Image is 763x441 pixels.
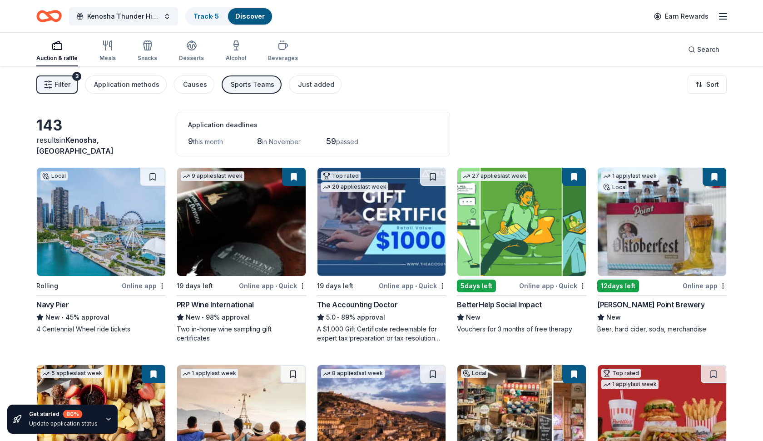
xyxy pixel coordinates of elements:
button: Sports Teams [222,75,282,94]
img: Image for Stevens Point Brewery [598,168,726,276]
div: 12 days left [597,280,639,292]
div: Top rated [321,171,361,180]
a: Image for BetterHelp Social Impact27 applieslast week5days leftOnline app•QuickBetterHelp Social ... [457,167,586,334]
div: Local [40,171,68,180]
a: Discover [235,12,265,20]
a: Home [36,5,62,27]
div: Desserts [179,55,204,62]
div: Beverages [268,55,298,62]
span: 8 [257,136,262,146]
button: Just added [289,75,342,94]
span: New [45,312,60,323]
button: Track· 5Discover [185,7,273,25]
div: Application deadlines [188,120,439,130]
div: Alcohol [226,55,246,62]
button: Meals [99,36,116,66]
div: Meals [99,55,116,62]
div: Online app [683,280,727,291]
div: 1 apply last week [601,380,659,389]
span: 9 [188,136,193,146]
span: • [275,282,277,290]
div: Online app Quick [239,280,306,291]
button: Application methods [85,75,167,94]
div: Rolling [36,281,58,291]
div: 8 applies last week [321,369,385,378]
div: PRP Wine International [177,299,254,310]
span: 59 [326,136,336,146]
img: Image for BetterHelp Social Impact [457,168,586,276]
div: 19 days left [317,281,353,291]
div: Vouchers for 3 months of free therapy [457,325,586,334]
div: Just added [298,79,334,90]
span: this month [193,138,223,145]
div: 89% approval [317,312,446,323]
div: Sports Teams [231,79,274,90]
a: Earn Rewards [649,8,714,25]
div: 80 % [63,410,82,418]
span: Search [697,44,719,55]
span: in [36,135,114,155]
div: 1 apply last week [601,171,659,181]
a: Image for PRP Wine International9 applieslast week19 days leftOnline app•QuickPRP Wine Internatio... [177,167,306,343]
span: Filter [54,79,70,90]
button: Search [681,40,727,59]
div: Local [461,369,488,378]
a: Image for The Accounting DoctorTop rated20 applieslast week19 days leftOnline app•QuickThe Accoun... [317,167,446,343]
div: 1 apply last week [181,369,238,378]
div: 45% approval [36,312,166,323]
div: Update application status [29,420,98,427]
button: Kenosha Thunder High School Hockey Team Fundraiser [69,7,178,25]
div: 3 [72,72,81,81]
a: Image for Stevens Point Brewery1 applylast weekLocal12days leftOnline app[PERSON_NAME] Point Brew... [597,167,727,334]
span: Sort [706,79,719,90]
button: Snacks [138,36,157,66]
span: in November [262,138,301,145]
div: 9 applies last week [181,171,244,181]
button: Auction & raffle [36,36,78,66]
div: Application methods [94,79,159,90]
span: Kenosha, [GEOGRAPHIC_DATA] [36,135,114,155]
button: Filter3 [36,75,78,94]
div: The Accounting Doctor [317,299,398,310]
div: 5 days left [457,280,496,292]
span: New [606,312,621,323]
div: Top rated [601,369,641,378]
div: 27 applies last week [461,171,528,181]
div: A $1,000 Gift Certificate redeemable for expert tax preparation or tax resolution services—recipi... [317,325,446,343]
img: Image for PRP Wine International [177,168,306,276]
div: Navy Pier [36,299,69,310]
img: Image for Navy Pier [37,168,165,276]
div: Get started [29,410,98,418]
div: results [36,135,166,156]
div: [PERSON_NAME] Point Brewery [597,299,704,310]
div: 98% approval [177,312,306,323]
span: passed [336,138,358,145]
button: Beverages [268,36,298,66]
button: Causes [174,75,214,94]
div: Causes [183,79,207,90]
div: 5 applies last week [40,369,104,378]
div: 19 days left [177,281,213,291]
span: • [415,282,417,290]
div: BetterHelp Social Impact [457,299,541,310]
div: Auction & raffle [36,55,78,62]
button: Sort [688,75,727,94]
span: New [186,312,200,323]
img: Image for The Accounting Doctor [317,168,446,276]
span: • [61,314,64,321]
div: Beer, hard cider, soda, merchandise [597,325,727,334]
span: • [202,314,204,321]
div: 143 [36,116,166,135]
span: • [555,282,557,290]
button: Desserts [179,36,204,66]
a: Image for Navy PierLocalRollingOnline appNavy PierNew•45% approval4 Centennial Wheel ride tickets [36,167,166,334]
div: 4 Centennial Wheel ride tickets [36,325,166,334]
span: 5.0 [326,312,336,323]
div: Local [601,183,629,192]
div: Snacks [138,55,157,62]
span: Kenosha Thunder High School Hockey Team Fundraiser [87,11,160,22]
div: Online app [122,280,166,291]
div: 20 applies last week [321,182,388,192]
span: New [466,312,481,323]
div: Online app Quick [519,280,586,291]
